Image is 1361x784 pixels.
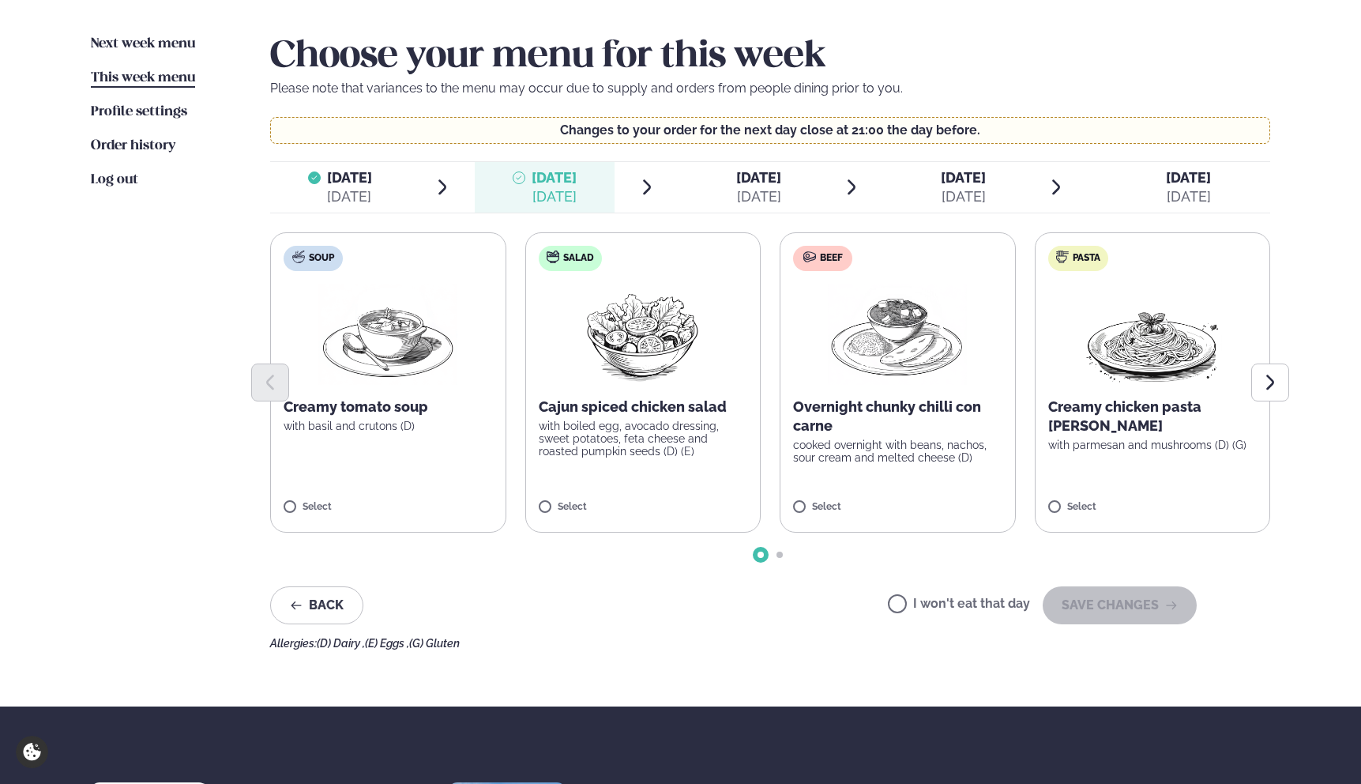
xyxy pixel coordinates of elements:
span: [DATE] [532,169,577,186]
div: [DATE] [941,187,986,206]
a: Log out [91,171,138,190]
span: [DATE] [327,168,372,187]
div: [DATE] [1166,187,1211,206]
p: Please note that variances to the menu may occur due to supply and orders from people dining prio... [270,79,1270,98]
span: (E) Eggs , [365,637,409,650]
span: (D) Dairy , [317,637,365,650]
div: [DATE] [736,187,781,206]
a: Cookie settings [16,736,48,768]
button: Next slide [1251,364,1289,401]
a: This week menu [91,69,195,88]
img: pasta.svg [1056,251,1069,263]
div: Allergies: [270,637,1270,650]
div: [DATE] [532,187,577,206]
p: Overnight chunky chilli con carne [793,398,1002,435]
p: with basil and crutons (D) [284,420,493,432]
span: [DATE] [941,169,986,186]
button: Back [270,586,363,624]
span: (G) Gluten [409,637,460,650]
span: Beef [820,252,843,265]
span: [DATE] [736,169,781,186]
span: Order history [91,139,175,153]
p: Cajun spiced chicken salad [539,398,748,416]
span: Log out [91,173,138,187]
a: Order history [91,137,175,156]
span: Next week menu [91,37,195,51]
span: Salad [563,252,594,265]
a: Next week menu [91,35,195,54]
a: Profile settings [91,103,187,122]
img: beef.svg [803,251,816,263]
span: Soup [309,252,334,265]
p: Creamy chicken pasta [PERSON_NAME] [1048,398,1258,435]
button: SAVE CHANGES [1043,586,1197,624]
img: Spagetti.png [1083,284,1222,385]
p: with boiled egg, avocado dressing, sweet potatoes, feta cheese and roasted pumpkin seeds (D) (E) [539,420,748,458]
p: Creamy tomato soup [284,398,493,416]
img: Curry-Rice-Naan.png [828,284,967,385]
div: [DATE] [327,187,372,206]
img: Salad.png [573,284,712,385]
p: with parmesan and mushrooms (D) (G) [1048,439,1258,451]
img: salad.svg [547,251,559,263]
p: Changes to your order for the next day close at 21:00 the day before. [287,124,1254,137]
h2: Choose your menu for this week [270,35,1270,79]
span: Go to slide 1 [758,552,764,558]
span: This week menu [91,71,195,85]
span: [DATE] [1166,169,1211,186]
img: Soup.png [318,284,457,385]
button: Previous slide [251,364,289,401]
span: Profile settings [91,105,187,119]
p: cooked overnight with beans, nachos, sour cream and melted cheese (D) [793,439,1002,464]
img: soup.svg [292,251,305,263]
span: Go to slide 2 [776,552,783,558]
span: Pasta [1073,252,1100,265]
